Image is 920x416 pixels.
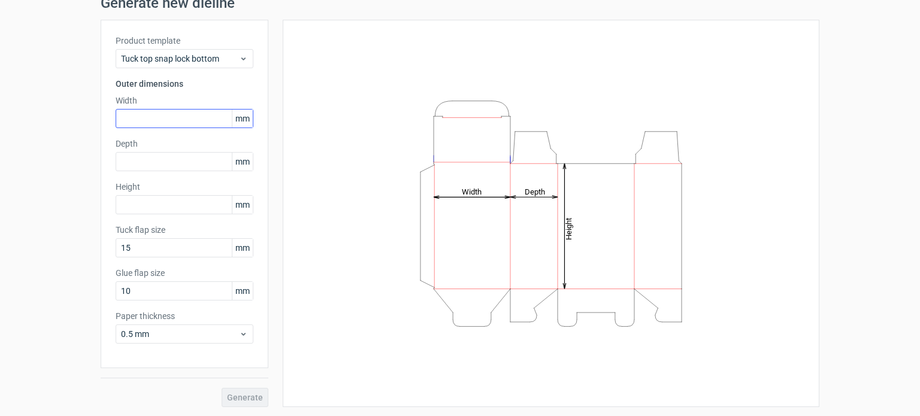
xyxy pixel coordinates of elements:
[564,217,573,239] tspan: Height
[525,187,545,196] tspan: Depth
[232,153,253,171] span: mm
[116,224,253,236] label: Tuck flap size
[116,78,253,90] h3: Outer dimensions
[116,310,253,322] label: Paper thickness
[232,239,253,257] span: mm
[121,53,239,65] span: Tuck top snap lock bottom
[232,110,253,127] span: mm
[116,138,253,150] label: Depth
[116,35,253,47] label: Product template
[116,95,253,107] label: Width
[232,282,253,300] span: mm
[462,187,482,196] tspan: Width
[121,328,239,340] span: 0.5 mm
[116,267,253,279] label: Glue flap size
[116,181,253,193] label: Height
[232,196,253,214] span: mm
